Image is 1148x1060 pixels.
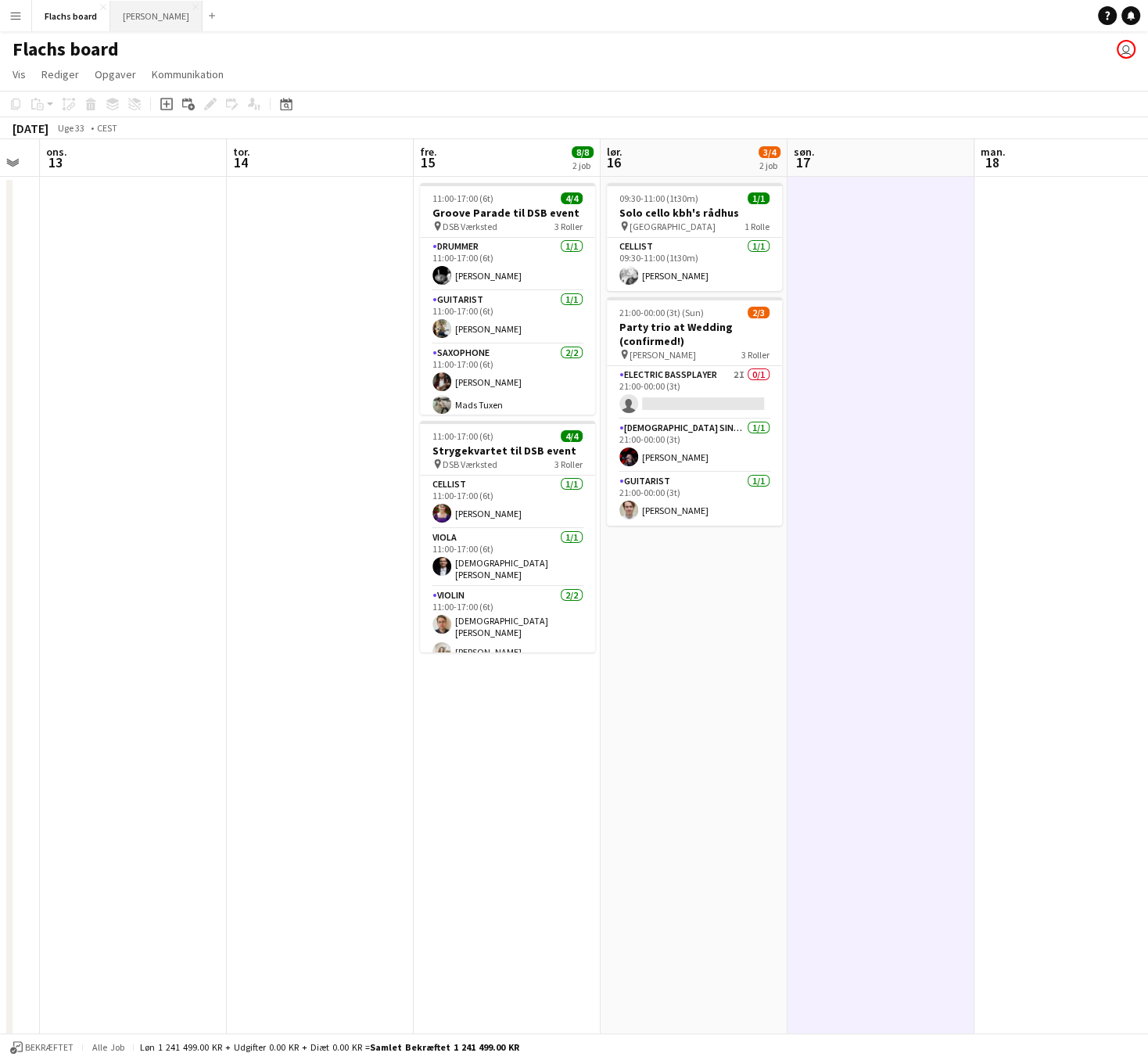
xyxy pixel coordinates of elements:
[443,458,497,470] span: DSB Værksted
[231,153,250,171] span: 14
[744,221,770,232] span: 1 Rolle
[1117,40,1135,59] app-user-avatar: Frederik Flach
[420,291,595,344] app-card-role: Guitarist1/111:00-17:00 (6t)[PERSON_NAME]
[41,67,79,81] span: Rediger
[420,444,595,458] h3: Strygekvartet til DSB event
[95,67,136,81] span: Opgaver
[981,145,1006,159] span: man.
[554,221,583,232] span: 3 Roller
[13,120,48,136] div: [DATE]
[89,1041,127,1053] span: Alle job
[420,145,437,159] span: fre.
[420,344,595,420] app-card-role: Saxophone2/211:00-17:00 (6t)[PERSON_NAME]Mads Tuxen
[8,1039,76,1056] button: Bekræftet
[607,297,782,526] app-job-card: 21:00-00:00 (3t) (Sun)2/3Party trio at Wedding (confirmed!) [PERSON_NAME]3 RollerElectric Basspla...
[791,153,815,171] span: 17
[13,38,119,61] h1: Flachs board
[619,307,704,318] span: 21:00-00:00 (3t) (Sun)
[748,192,770,204] span: 1/1
[420,206,595,220] h3: Groove Parade til DSB event
[97,122,117,134] div: CEST
[561,430,583,442] span: 4/4
[145,64,230,84] a: Kommunikation
[759,146,780,158] span: 3/4
[794,145,815,159] span: søn.
[420,238,595,291] app-card-role: Drummer1/111:00-17:00 (6t)[PERSON_NAME]
[13,67,26,81] span: Vis
[32,1,110,31] button: Flachs board
[110,1,203,31] button: [PERSON_NAME]
[607,473,782,526] app-card-role: Guitarist1/121:00-00:00 (3t)[PERSON_NAME]
[604,153,622,171] span: 16
[572,160,593,171] div: 2 job
[6,64,32,84] a: Vis
[370,1041,519,1053] span: Samlet bekræftet 1 241 499.00 KR
[619,192,698,204] span: 09:30-11:00 (1t30m)
[561,192,583,204] span: 4/4
[420,476,595,529] app-card-role: Cellist1/111:00-17:00 (6t)[PERSON_NAME]
[607,238,782,291] app-card-role: Cellist1/109:30-11:00 (1t30m)[PERSON_NAME]
[46,145,67,159] span: ons.
[759,160,780,171] div: 2 job
[88,64,142,84] a: Opgaver
[607,419,782,473] app-card-role: [DEMOGRAPHIC_DATA] Singer1/121:00-00:00 (3t)[PERSON_NAME]
[432,192,493,204] span: 11:00-17:00 (6t)
[607,320,782,348] h3: Party trio at Wedding (confirmed!)
[420,529,595,587] app-card-role: Viola1/111:00-17:00 (6t)[DEMOGRAPHIC_DATA][PERSON_NAME]
[52,122,91,134] span: Uge 33
[152,67,224,81] span: Kommunikation
[443,221,497,232] span: DSB Værksted
[607,183,782,291] app-job-card: 09:30-11:00 (1t30m)1/1Solo cello kbh's rådhus [GEOGRAPHIC_DATA]1 RolleCellist1/109:30-11:00 (1t30...
[420,421,595,652] app-job-card: 11:00-17:00 (6t)4/4Strygekvartet til DSB event DSB Værksted3 RollerCellist1/111:00-17:00 (6t)[PER...
[44,153,67,171] span: 13
[978,153,1006,171] span: 18
[741,349,770,361] span: 3 Roller
[420,183,595,415] app-job-card: 11:00-17:00 (6t)4/4Groove Parade til DSB event DSB Værksted3 RollerDrummer1/111:00-17:00 (6t)[PER...
[572,146,594,158] span: 8/8
[432,430,493,442] span: 11:00-17:00 (6t)
[630,221,716,232] span: [GEOGRAPHIC_DATA]
[630,349,696,361] span: [PERSON_NAME]
[418,153,437,171] span: 15
[554,458,583,470] span: 3 Roller
[607,145,622,159] span: lør.
[420,587,595,667] app-card-role: Violin2/211:00-17:00 (6t)[DEMOGRAPHIC_DATA][PERSON_NAME][PERSON_NAME]
[233,145,250,159] span: tor.
[607,366,782,419] app-card-role: Electric Bassplayer2I0/121:00-00:00 (3t)
[140,1041,519,1053] div: Løn 1 241 499.00 KR + Udgifter 0.00 KR + Diæt 0.00 KR =
[607,206,782,220] h3: Solo cello kbh's rådhus
[35,64,85,84] a: Rediger
[25,1042,74,1053] span: Bekræftet
[748,307,770,318] span: 2/3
